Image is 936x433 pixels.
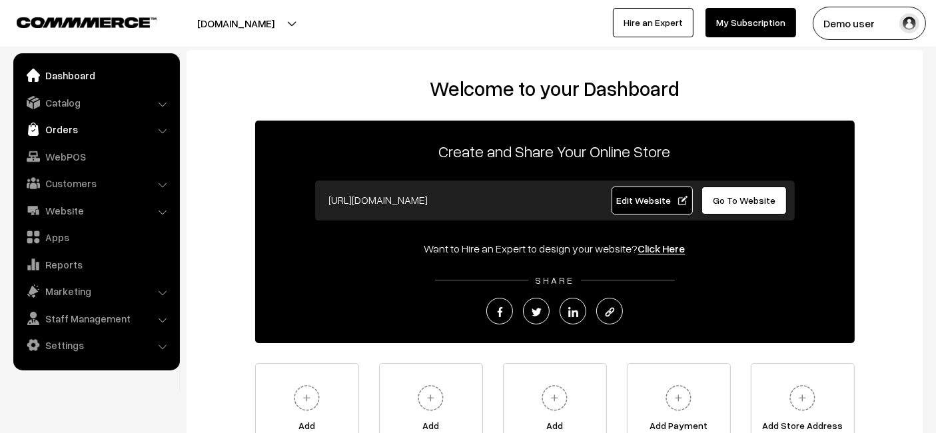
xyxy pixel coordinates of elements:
img: user [899,13,919,33]
a: Edit Website [612,187,693,215]
a: Staff Management [17,306,175,330]
span: Go To Website [713,195,775,206]
a: Settings [17,333,175,357]
a: COMMMERCE [17,13,133,29]
img: COMMMERCE [17,17,157,27]
a: Go To Website [702,187,787,215]
a: Reports [17,252,175,276]
a: Marketing [17,279,175,303]
a: Hire an Expert [613,8,694,37]
a: Orders [17,117,175,141]
img: plus.svg [536,380,573,416]
a: My Subscription [705,8,796,37]
h2: Welcome to your Dashboard [200,77,909,101]
a: Click Here [638,242,686,255]
img: plus.svg [660,380,697,416]
button: [DOMAIN_NAME] [151,7,321,40]
a: Dashboard [17,63,175,87]
a: Apps [17,225,175,249]
a: WebPOS [17,145,175,169]
span: Edit Website [616,195,688,206]
a: Customers [17,171,175,195]
p: Create and Share Your Online Store [255,139,855,163]
a: Website [17,199,175,222]
img: plus.svg [784,380,821,416]
button: Demo user [813,7,926,40]
div: Want to Hire an Expert to design your website? [255,240,855,256]
a: Catalog [17,91,175,115]
span: SHARE [528,274,581,286]
img: plus.svg [412,380,449,416]
img: plus.svg [288,380,325,416]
